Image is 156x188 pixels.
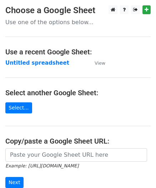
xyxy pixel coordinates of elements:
h4: Copy/paste a Google Sheet URL: [5,137,151,145]
h4: Use a recent Google Sheet: [5,48,151,56]
a: Untitled spreadsheet [5,60,69,66]
h3: Choose a Google Sheet [5,5,151,16]
a: Select... [5,102,32,113]
input: Next [5,177,24,188]
a: View [87,60,105,66]
input: Paste your Google Sheet URL here [5,148,147,162]
small: View [95,60,105,66]
h4: Select another Google Sheet: [5,88,151,97]
small: Example: [URL][DOMAIN_NAME] [5,163,79,168]
p: Use one of the options below... [5,18,151,26]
